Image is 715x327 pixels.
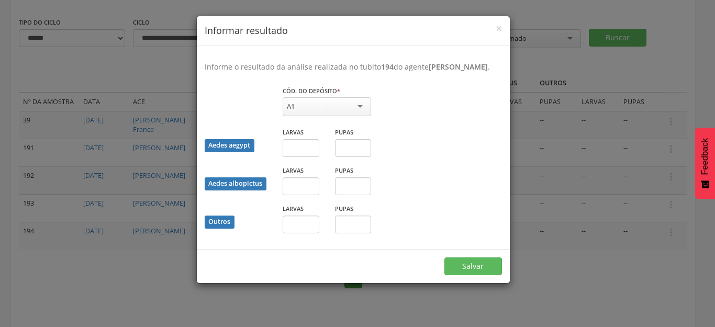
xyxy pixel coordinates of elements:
span: Feedback [700,138,710,175]
b: [PERSON_NAME] [429,62,488,72]
label: Pupas [335,128,353,137]
label: Larvas [283,166,304,175]
div: Aedes aegypt [205,139,254,152]
label: Larvas [283,128,304,137]
label: Pupas [335,205,353,213]
div: A1 [287,102,295,111]
button: Salvar [444,257,502,275]
p: Informe o resultado da análise realizada no tubito do agente . [205,62,502,72]
label: Pupas [335,166,353,175]
div: Outros [205,216,234,229]
label: Cód. do depósito [283,87,340,95]
button: Feedback - Mostrar pesquisa [695,128,715,199]
span: × [496,21,502,36]
div: Aedes albopictus [205,177,266,190]
button: Close [496,23,502,34]
h4: Informar resultado [205,24,502,38]
b: 194 [381,62,394,72]
label: Larvas [283,205,304,213]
